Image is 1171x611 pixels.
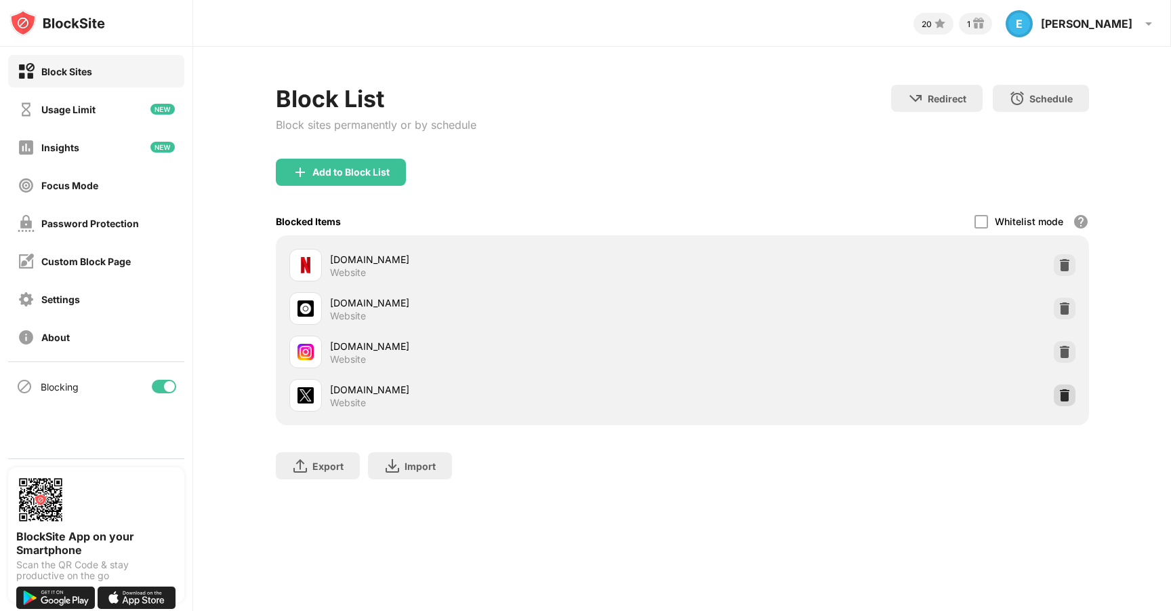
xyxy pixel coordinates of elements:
[1006,10,1033,37] div: E
[18,215,35,232] img: password-protection-off.svg
[330,339,682,353] div: [DOMAIN_NAME]
[41,294,80,305] div: Settings
[276,118,476,132] div: Block sites permanently or by schedule
[16,530,176,557] div: BlockSite App on your Smartphone
[18,253,35,270] img: customize-block-page-off.svg
[9,9,105,37] img: logo-blocksite.svg
[41,218,139,229] div: Password Protection
[405,460,436,472] div: Import
[41,104,96,115] div: Usage Limit
[276,216,341,227] div: Blocked Items
[150,104,175,115] img: new-icon.svg
[312,460,344,472] div: Export
[932,16,948,32] img: points-small.svg
[330,296,682,310] div: [DOMAIN_NAME]
[330,267,366,279] div: Website
[967,19,970,29] div: 1
[18,329,35,346] img: about-off.svg
[16,587,95,609] img: get-it-on-google-play.svg
[995,216,1063,227] div: Whitelist mode
[1029,93,1073,104] div: Schedule
[312,167,390,178] div: Add to Block List
[276,85,476,113] div: Block List
[330,252,682,267] div: [DOMAIN_NAME]
[1041,17,1132,31] div: [PERSON_NAME]
[41,66,92,77] div: Block Sites
[16,475,65,524] img: options-page-qr-code.png
[98,587,176,609] img: download-on-the-app-store.svg
[18,139,35,156] img: insights-off.svg
[297,257,314,273] img: favicons
[330,353,366,366] div: Website
[41,381,79,393] div: Blocking
[330,397,366,409] div: Website
[970,16,987,32] img: reward-small.svg
[297,300,314,317] img: favicons
[41,180,98,191] div: Focus Mode
[41,142,79,153] div: Insights
[928,93,966,104] div: Redirect
[150,142,175,153] img: new-icon.svg
[330,382,682,397] div: [DOMAIN_NAME]
[922,19,932,29] div: 20
[18,177,35,194] img: focus-off.svg
[18,101,35,118] img: time-usage-off.svg
[297,387,314,403] img: favicons
[16,378,33,395] img: blocking-icon.svg
[16,559,176,581] div: Scan the QR Code & stay productive on the go
[41,256,131,267] div: Custom Block Page
[297,344,314,360] img: favicons
[18,63,35,80] img: block-on.svg
[41,332,70,343] div: About
[18,291,35,308] img: settings-off.svg
[330,310,366,322] div: Website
